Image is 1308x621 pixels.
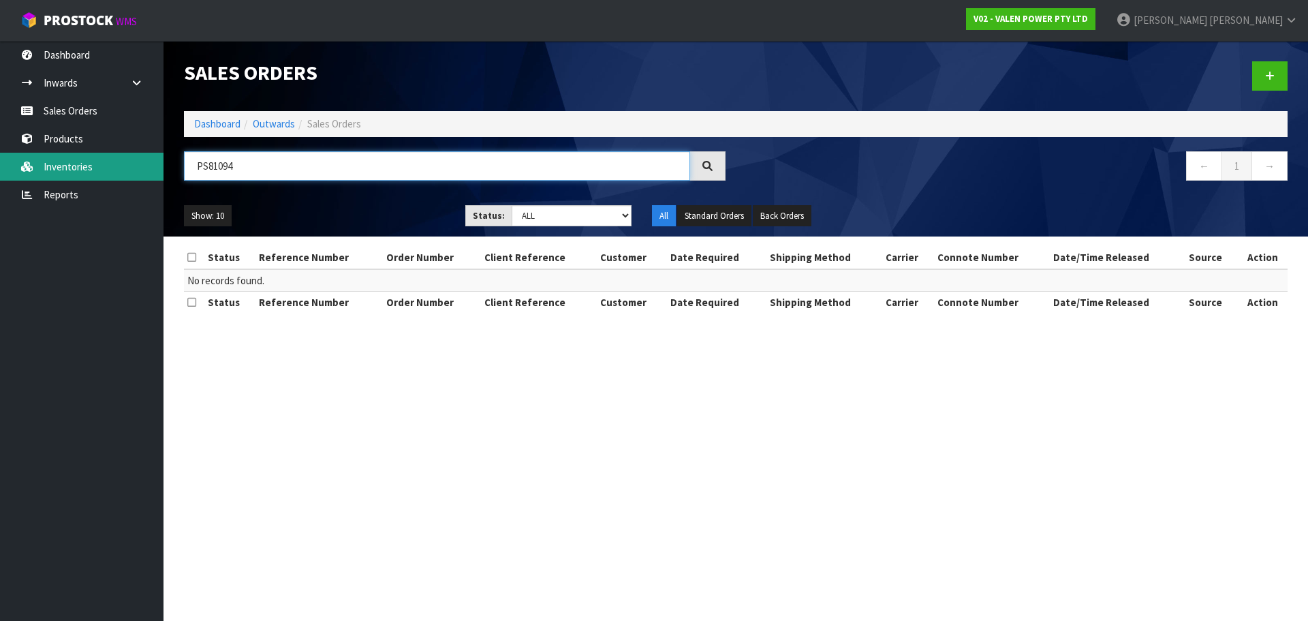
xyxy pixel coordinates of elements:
th: Connote Number [934,292,1050,314]
th: Date Required [667,247,766,269]
h1: Sales Orders [184,61,726,84]
span: Sales Orders [307,117,361,130]
a: Outwards [253,117,295,130]
button: Back Orders [753,205,811,227]
a: 1 [1221,151,1252,181]
th: Source [1185,292,1239,314]
th: Date/Time Released [1050,247,1185,269]
th: Shipping Method [766,292,882,314]
nav: Page navigation [746,151,1288,185]
th: Reference Number [255,292,383,314]
strong: V02 - VALEN POWER PTY LTD [974,13,1088,25]
a: Dashboard [194,117,240,130]
th: Carrier [882,247,934,269]
span: [PERSON_NAME] [1134,14,1207,27]
a: ← [1186,151,1222,181]
input: Search sales orders [184,151,690,181]
th: Action [1238,247,1288,269]
th: Order Number [383,247,481,269]
th: Client Reference [481,247,597,269]
th: Status [204,292,255,314]
button: Standard Orders [677,205,751,227]
th: Date/Time Released [1050,292,1185,314]
th: Client Reference [481,292,597,314]
th: Carrier [882,292,934,314]
th: Customer [597,247,667,269]
a: → [1251,151,1288,181]
img: cube-alt.png [20,12,37,29]
th: Date Required [667,292,766,314]
td: No records found. [184,269,1288,292]
th: Connote Number [934,247,1050,269]
strong: Status: [473,210,505,222]
button: Show: 10 [184,205,232,227]
th: Order Number [383,292,481,314]
th: Source [1185,247,1239,269]
button: All [652,205,676,227]
small: WMS [116,15,137,28]
th: Action [1238,292,1288,314]
th: Reference Number [255,247,383,269]
span: [PERSON_NAME] [1209,14,1283,27]
th: Status [204,247,255,269]
span: ProStock [44,12,113,29]
th: Shipping Method [766,247,882,269]
th: Customer [597,292,667,314]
